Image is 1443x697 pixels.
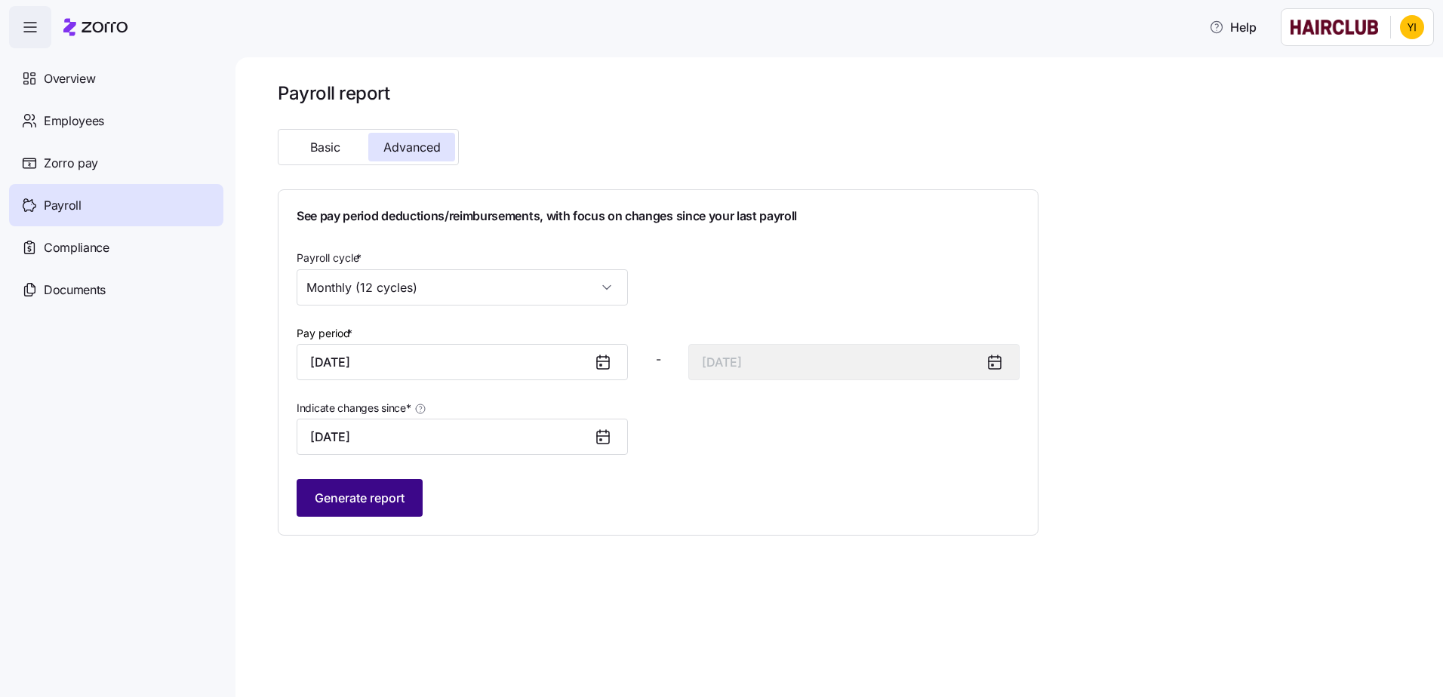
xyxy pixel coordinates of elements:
[297,269,628,306] input: Payroll cycle
[44,112,104,130] span: Employees
[297,479,423,517] button: Generate report
[44,281,106,299] span: Documents
[688,344,1020,380] input: End date
[9,100,223,142] a: Employees
[44,196,82,215] span: Payroll
[9,57,223,100] a: Overview
[297,325,355,342] label: Pay period
[297,401,411,416] span: Indicate changes since *
[383,141,441,153] span: Advanced
[44,69,95,88] span: Overview
[278,81,1038,105] h1: Payroll report
[297,344,628,380] input: Start date
[297,419,628,455] input: Date of last payroll update
[1209,18,1257,36] span: Help
[656,350,661,369] span: -
[9,184,223,226] a: Payroll
[9,142,223,184] a: Zorro pay
[1400,15,1424,39] img: 58bf486cf3c66a19402657e6b7d52db7
[9,226,223,269] a: Compliance
[310,141,340,153] span: Basic
[44,154,98,173] span: Zorro pay
[44,238,109,257] span: Compliance
[297,250,365,266] label: Payroll cycle
[1291,18,1378,36] img: Employer logo
[315,489,405,507] span: Generate report
[297,208,1020,224] h1: See pay period deductions/reimbursements, with focus on changes since your last payroll
[9,269,223,311] a: Documents
[1197,12,1269,42] button: Help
